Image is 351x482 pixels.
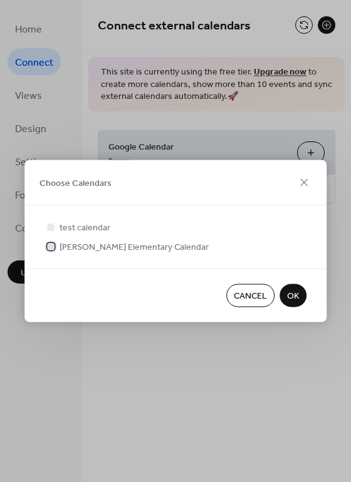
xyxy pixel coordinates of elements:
[280,284,306,307] button: OK
[60,241,209,254] span: [PERSON_NAME] Elementary Calendar
[234,290,267,303] span: Cancel
[226,284,275,307] button: Cancel
[287,290,299,303] span: OK
[39,177,112,190] span: Choose Calendars
[60,222,110,235] span: test calendar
